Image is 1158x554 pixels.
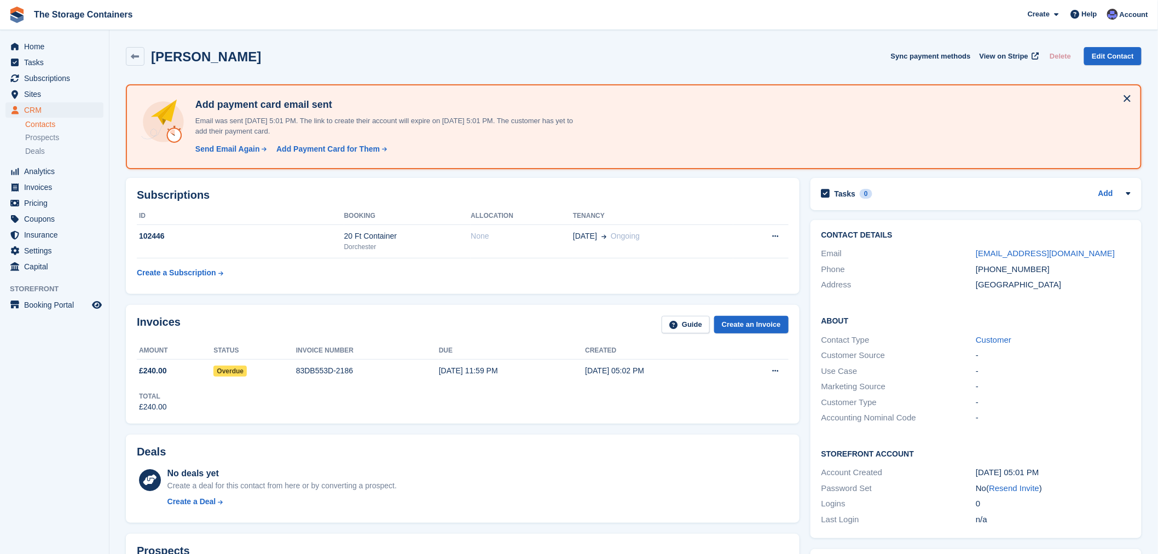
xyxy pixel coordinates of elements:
span: Overdue [213,366,247,377]
button: Delete [1045,47,1075,65]
div: 102446 [137,230,344,242]
span: Capital [24,259,90,274]
a: The Storage Containers [30,5,137,24]
div: Accounting Nominal Code [821,412,976,424]
div: £240.00 [139,401,167,413]
div: Phone [821,263,976,276]
span: Sites [24,86,90,102]
span: Home [24,39,90,54]
button: Sync payment methods [891,47,971,65]
div: 83DB553D-2186 [296,365,439,377]
span: £240.00 [139,365,167,377]
div: - [976,396,1131,409]
p: Email was sent [DATE] 5:01 PM. The link to create their account will expire on [DATE] 5:01 PM. Th... [191,116,574,137]
span: Subscriptions [24,71,90,86]
span: Settings [24,243,90,258]
h4: Add payment card email sent [191,99,574,111]
div: None [471,230,573,242]
a: menu [5,164,103,179]
a: Add Payment Card for Them [272,143,388,155]
div: Last Login [821,513,976,526]
a: menu [5,180,103,195]
div: Email [821,247,976,260]
div: [DATE] 05:01 PM [976,466,1131,479]
span: Prospects [25,132,59,143]
div: Password Set [821,482,976,495]
h2: Invoices [137,316,181,334]
div: No deals yet [167,467,397,480]
a: Prospects [25,132,103,143]
a: Deals [25,146,103,157]
div: Customer Source [821,349,976,362]
th: Due [439,342,585,360]
h2: About [821,315,1131,326]
div: [GEOGRAPHIC_DATA] [976,279,1131,291]
span: View on Stripe [980,51,1028,62]
span: Storefront [10,284,109,295]
span: [DATE] [573,230,597,242]
a: menu [5,55,103,70]
div: 0 [860,189,872,199]
span: Deals [25,146,45,157]
a: menu [5,86,103,102]
div: - [976,380,1131,393]
div: Create a Deal [167,496,216,507]
div: Send Email Again [195,143,260,155]
img: add-payment-card-4dbda4983b697a7845d177d07a5d71e8a16f1ec00487972de202a45f1e8132f5.svg [140,99,187,145]
th: Booking [344,207,471,225]
span: Pricing [24,195,90,211]
div: [DATE] 05:02 PM [585,365,731,377]
th: Created [585,342,731,360]
div: Total [139,391,167,401]
span: Help [1082,9,1097,20]
div: Address [821,279,976,291]
div: Contact Type [821,334,976,347]
a: Customer [976,335,1011,344]
span: Account [1120,9,1148,20]
div: Marketing Source [821,380,976,393]
h2: Deals [137,446,166,458]
span: Analytics [24,164,90,179]
th: Tenancy [573,207,733,225]
h2: [PERSON_NAME] [151,49,261,64]
th: Allocation [471,207,573,225]
div: [DATE] 11:59 PM [439,365,585,377]
div: [PHONE_NUMBER] [976,263,1131,276]
a: Edit Contact [1084,47,1142,65]
img: Dan Excell [1107,9,1118,20]
div: No [976,482,1131,495]
a: menu [5,227,103,243]
img: stora-icon-8386f47178a22dfd0bd8f6a31ec36ba5ce8667c1dd55bd0f319d3a0aa187defe.svg [9,7,25,23]
h2: Storefront Account [821,448,1131,459]
h2: Subscriptions [137,189,789,201]
div: 0 [976,498,1131,510]
a: menu [5,297,103,313]
div: Create a Subscription [137,267,216,279]
h2: Tasks [835,189,856,199]
div: Add Payment Card for Them [276,143,380,155]
th: Status [213,342,296,360]
div: Customer Type [821,396,976,409]
div: - [976,349,1131,362]
div: - [976,365,1131,378]
span: Tasks [24,55,90,70]
span: Booking Portal [24,297,90,313]
a: Create a Subscription [137,263,223,283]
a: menu [5,102,103,118]
th: Invoice number [296,342,439,360]
div: Account Created [821,466,976,479]
a: Guide [662,316,710,334]
span: Invoices [24,180,90,195]
a: Preview store [90,298,103,311]
div: Logins [821,498,976,510]
a: View on Stripe [975,47,1041,65]
h2: Contact Details [821,231,1131,240]
div: n/a [976,513,1131,526]
div: Create a deal for this contact from here or by converting a prospect. [167,480,397,492]
a: Create an Invoice [714,316,789,334]
a: Add [1098,188,1113,200]
div: Dorchester [344,242,471,252]
a: menu [5,259,103,274]
a: menu [5,71,103,86]
a: Contacts [25,119,103,130]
